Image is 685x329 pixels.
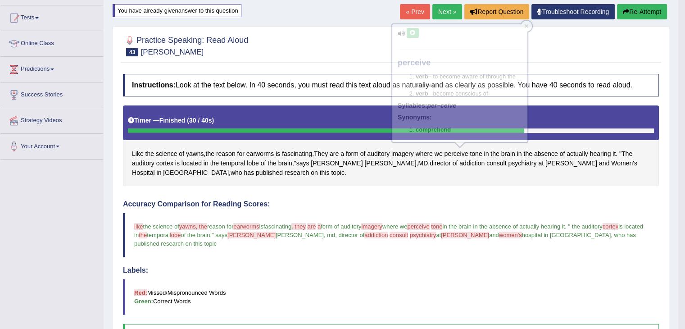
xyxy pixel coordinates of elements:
span: Click to see word definition [364,159,416,168]
span: Click to see word definition [523,149,532,159]
b: Red: [134,289,147,296]
li: – become conscious of [416,89,522,98]
a: Troubleshoot Recording [531,4,615,19]
span: Click to see word definition [490,149,499,159]
span: [PERSON_NAME] [227,232,276,238]
span: is located in [134,223,645,238]
a: « Prev [400,4,430,19]
span: Click to see word definition [276,149,280,159]
span: Click to see word definition [132,149,144,159]
span: perceive [407,223,429,230]
em: per–ceive [427,102,456,109]
span: reason for [207,223,234,230]
a: Online Class [0,31,103,54]
span: Click to see word definition [132,159,154,168]
span: women's [499,232,522,238]
span: yawns, the [179,223,207,230]
span: Click to see word definition [314,149,328,159]
span: Click to see word definition [268,159,276,168]
span: Click to see word definition [156,168,161,178]
span: Click to see word definition [367,149,390,159]
a: Your Account [0,134,103,156]
span: [PERSON_NAME] [441,232,489,238]
span: psychiatry [410,232,436,238]
span: Click to see word definition [311,168,318,178]
button: Report Question [464,4,529,19]
span: Click to see word definition [145,149,154,159]
h5: Timer — [128,117,214,124]
span: Click to see word definition [179,149,184,159]
span: Click to see word definition [296,159,309,168]
span: like [134,223,143,230]
span: in the brain in the absence of actually hearing it [442,223,565,230]
span: Click to see word definition [320,168,330,178]
b: Finished [159,117,186,124]
span: . " [565,223,570,230]
h4: Accuracy Comparison for Reading Scores: [123,200,659,208]
h5: Syllables: [398,102,522,109]
span: Click to see word definition [534,149,558,159]
b: verb [416,73,428,80]
span: where we [382,223,408,230]
small: [PERSON_NAME] [141,48,204,56]
span: Click to see word definition [430,159,451,168]
span: Click to see word definition [444,149,468,159]
h5: Synonyms: [398,114,522,121]
span: tone [431,223,442,230]
button: Re-Attempt [617,4,667,19]
span: who has published research on this topic [134,232,637,247]
span: Click to see word definition [132,168,155,178]
span: Click to see word definition [186,149,204,159]
span: Click to see word definition [221,159,245,168]
span: hospital in [GEOGRAPHIC_DATA] [522,232,611,238]
span: the [139,232,147,238]
span: Click to see word definition [244,168,254,178]
span: Click to see word definition [545,159,597,168]
a: Tests [0,5,103,28]
span: Click to see word definition [621,149,632,159]
span: Click to see word definition [560,149,565,159]
span: temporal [147,232,170,238]
span: Click to see word definition [590,149,611,159]
a: Predictions [0,57,103,79]
span: Click to see word definition [210,159,219,168]
span: Click to see word definition [486,159,506,168]
span: consult [390,232,408,238]
span: Click to see word definition [470,149,482,159]
span: is [259,223,263,230]
span: Click to see word definition [204,159,209,168]
b: Instructions: [132,81,176,89]
b: 30 / 40s [189,117,212,124]
span: Click to see word definition [278,159,292,168]
span: and [489,232,499,238]
span: Click to see word definition [346,149,358,159]
span: Click to see word definition [311,159,363,168]
h4: Look at the text below. In 40 seconds, you must read this text aloud as naturally and as clearly ... [123,74,659,96]
b: verb [416,90,428,97]
span: Click to see word definition [453,159,458,168]
span: the auditory [572,223,603,230]
span: . they [291,223,306,230]
span: Click to see word definition [205,149,214,159]
span: fascinating [263,223,291,230]
h4: perceive [398,59,522,68]
span: lobe [170,232,181,238]
h4: Labels: [123,266,659,274]
span: Click to see word definition [247,159,259,168]
span: of the brain [181,232,210,238]
b: ) [212,117,214,124]
span: director of [338,232,364,238]
span: 43 [126,48,138,56]
span: Click to see word definition [416,149,433,159]
span: earworms [233,223,259,230]
span: Click to see word definition [237,149,245,159]
span: Click to see word definition [611,159,637,168]
blockquote: Missed/Mispronounced Words Correct Words [123,279,659,315]
span: ," [210,232,213,238]
b: ( [187,117,189,124]
span: imagery [361,223,382,230]
span: , [324,232,326,238]
span: form of auditory [321,223,361,230]
span: cortex [603,223,618,230]
span: are [307,223,316,230]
